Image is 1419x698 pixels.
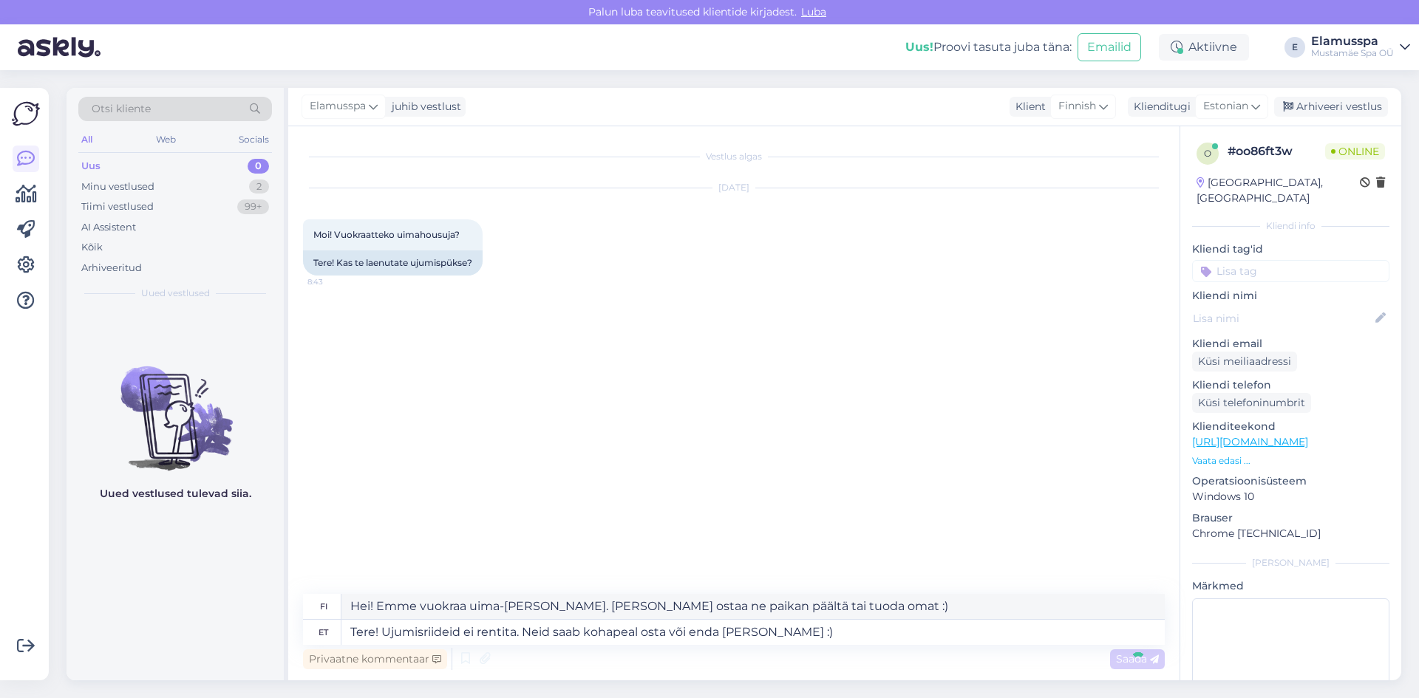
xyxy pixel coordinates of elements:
[1274,97,1388,117] div: Arhiveeri vestlus
[1284,37,1305,58] div: E
[797,5,831,18] span: Luba
[249,179,269,194] div: 2
[1192,526,1389,541] p: Chrome [TECHNICAL_ID]
[1197,175,1360,206] div: [GEOGRAPHIC_DATA], [GEOGRAPHIC_DATA]
[248,159,269,174] div: 0
[1192,352,1297,372] div: Küsi meiliaadressi
[1311,35,1394,47] div: Elamusspa
[1192,219,1389,233] div: Kliendi info
[1192,242,1389,257] p: Kliendi tag'id
[313,229,460,240] span: Moi! Vuokraatteko uimahousuja?
[1192,419,1389,434] p: Klienditeekond
[81,240,103,255] div: Kõik
[1159,34,1249,61] div: Aktiivne
[1204,148,1211,159] span: o
[153,130,179,149] div: Web
[1192,454,1389,468] p: Vaata edasi ...
[12,100,40,128] img: Askly Logo
[67,340,284,473] img: No chats
[310,98,366,114] span: Elamusspa
[81,220,136,235] div: AI Assistent
[1058,98,1096,114] span: Finnish
[303,150,1165,163] div: Vestlus algas
[1325,143,1385,160] span: Online
[78,130,95,149] div: All
[303,181,1165,194] div: [DATE]
[905,38,1072,56] div: Proovi tasuta juba täna:
[386,99,461,114] div: juhib vestlust
[1010,99,1046,114] div: Klient
[81,159,101,174] div: Uus
[1128,99,1191,114] div: Klienditugi
[92,101,151,117] span: Otsi kliente
[1192,377,1389,393] p: Kliendi telefon
[1192,556,1389,569] div: [PERSON_NAME]
[1192,473,1389,489] p: Operatsioonisüsteem
[1311,35,1410,59] a: ElamusspaMustamäe Spa OÜ
[81,199,154,214] div: Tiimi vestlused
[1192,260,1389,282] input: Lisa tag
[1193,310,1372,326] input: Lisa nimi
[1228,143,1325,160] div: # oo86ft3w
[1078,33,1141,61] button: Emailid
[1192,336,1389,352] p: Kliendi email
[1203,98,1248,114] span: Estonian
[237,199,269,214] div: 99+
[1192,578,1389,594] p: Märkmed
[141,287,210,300] span: Uued vestlused
[236,130,272,149] div: Socials
[81,261,142,276] div: Arhiveeritud
[1192,510,1389,526] p: Brauser
[905,40,933,54] b: Uus!
[1192,435,1308,448] a: [URL][DOMAIN_NAME]
[100,486,251,502] p: Uued vestlused tulevad siia.
[1192,489,1389,504] p: Windows 10
[307,276,363,287] span: 8:43
[1192,288,1389,304] p: Kliendi nimi
[81,179,154,194] div: Minu vestlused
[1311,47,1394,59] div: Mustamäe Spa OÜ
[303,250,483,276] div: Tere! Kas te laenutate ujumispükse?
[1192,393,1311,413] div: Küsi telefoninumbrit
